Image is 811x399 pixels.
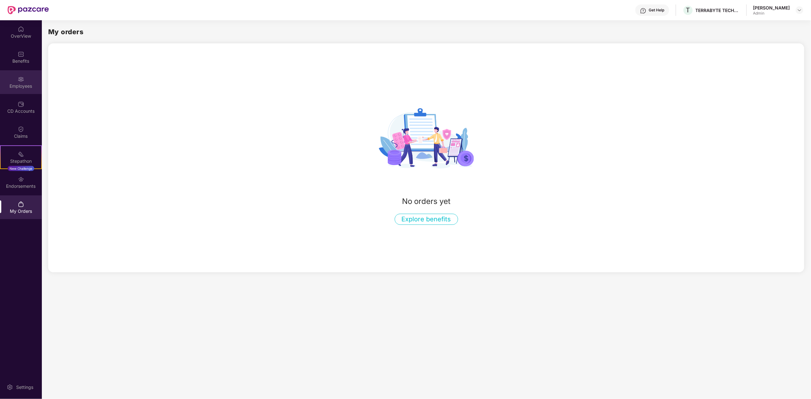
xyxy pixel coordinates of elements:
[7,384,13,390] img: svg+xml;base64,PHN2ZyBpZD0iU2V0dGluZy0yMHgyMCIgeG1sbnM9Imh0dHA6Ly93d3cudzMub3JnLzIwMDAvc3ZnIiB3aW...
[18,26,24,32] img: svg+xml;base64,PHN2ZyBpZD0iSG9tZSIgeG1sbnM9Imh0dHA6Ly93d3cudzMub3JnLzIwMDAvc3ZnIiB3aWR0aD0iMjAiIG...
[18,176,24,182] img: svg+xml;base64,PHN2ZyBpZD0iRW5kb3JzZW1lbnRzIiB4bWxucz0iaHR0cDovL3d3dy53My5vcmcvMjAwMC9zdmciIHdpZH...
[686,6,690,14] span: T
[696,7,740,13] div: TERRABYTE TECHNOLOGIES PRIVATE LIMITED
[48,27,84,37] h2: My orders
[18,151,24,157] img: svg+xml;base64,PHN2ZyB4bWxucz0iaHR0cDovL3d3dy53My5vcmcvMjAwMC9zdmciIHdpZHRoPSIyMSIgaGVpZ2h0PSIyMC...
[753,5,790,11] div: [PERSON_NAME]
[8,6,49,14] img: New Pazcare Logo
[640,8,646,14] img: svg+xml;base64,PHN2ZyBpZD0iSGVscC0zMngzMiIgeG1sbnM9Imh0dHA6Ly93d3cudzMub3JnLzIwMDAvc3ZnIiB3aWR0aD...
[649,8,665,13] div: Get Help
[395,214,458,225] button: Explore benefits
[797,8,802,13] img: svg+xml;base64,PHN2ZyBpZD0iRHJvcGRvd24tMzJ4MzIiIHhtbG5zPSJodHRwOi8vd3d3LnczLm9yZy8yMDAwL3N2ZyIgd2...
[18,51,24,57] img: svg+xml;base64,PHN2ZyBpZD0iQmVuZWZpdHMiIHhtbG5zPSJodHRwOi8vd3d3LnczLm9yZy8yMDAwL3N2ZyIgd2lkdGg9Ij...
[753,11,790,16] div: Admin
[18,76,24,82] img: svg+xml;base64,PHN2ZyBpZD0iRW1wbG95ZWVzIiB4bWxucz0iaHR0cDovL3d3dy53My5vcmcvMjAwMC9zdmciIHdpZHRoPS...
[1,158,41,164] div: Stepathon
[18,126,24,132] img: svg+xml;base64,PHN2ZyBpZD0iQ2xhaW0iIHhtbG5zPSJodHRwOi8vd3d3LnczLm9yZy8yMDAwL3N2ZyIgd2lkdGg9IjIwIi...
[18,201,24,207] img: svg+xml;base64,PHN2ZyBpZD0iTXlfT3JkZXJzIiBkYXRhLW5hbWU9Ik15IE9yZGVycyIgeG1sbnM9Imh0dHA6Ly93d3cudz...
[402,195,451,207] div: No orders yet
[8,166,34,171] div: New Challenge
[14,384,35,390] div: Settings
[18,101,24,107] img: svg+xml;base64,PHN2ZyBpZD0iQ0RfQWNjb3VudHMiIGRhdGEtbmFtZT0iQ0QgQWNjb3VudHMiIHhtbG5zPSJodHRwOi8vd3...
[379,91,474,186] img: svg+xml;base64,PHN2ZyBpZD0iTXlfb3JkZXJzX3BsYWNlaG9sZGVyIiB4bWxucz0iaHR0cDovL3d3dy53My5vcmcvMjAwMC...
